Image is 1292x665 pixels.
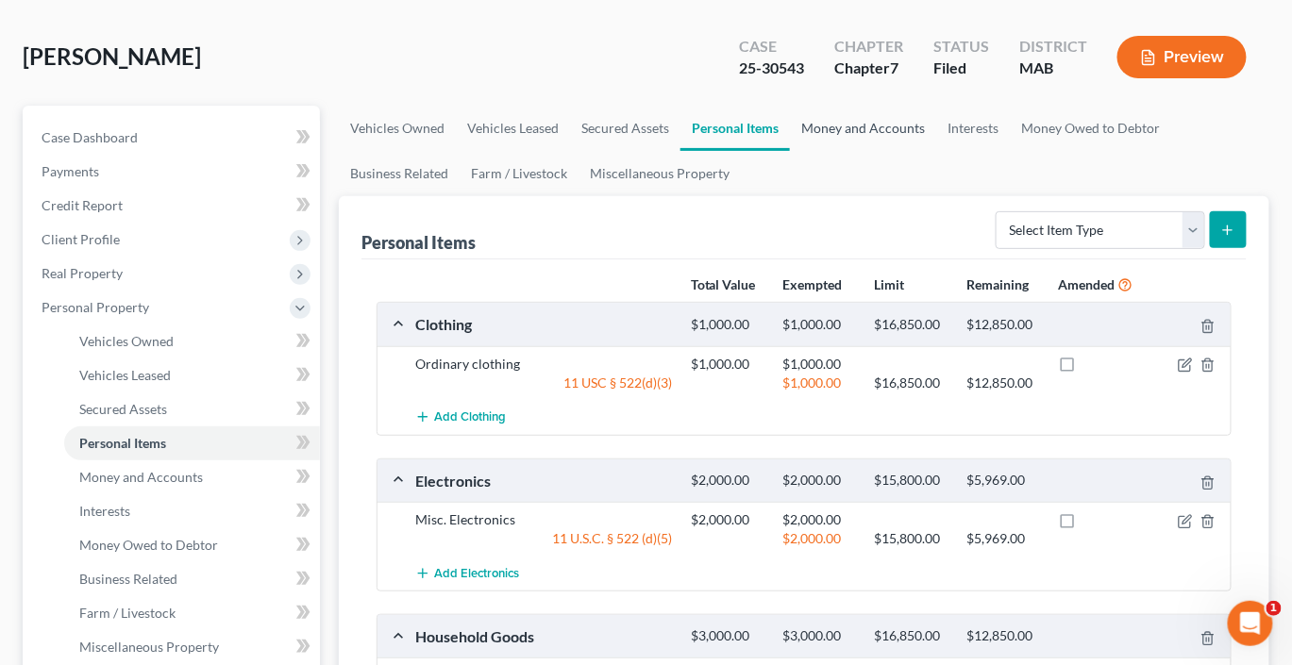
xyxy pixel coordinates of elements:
[64,460,320,494] a: Money and Accounts
[64,358,320,392] a: Vehicles Leased
[1010,106,1171,151] a: Money Owed to Debtor
[79,537,218,553] span: Money Owed to Debtor
[773,316,864,334] div: $1,000.00
[957,374,1049,392] div: $12,850.00
[406,314,681,334] div: Clothing
[64,596,320,630] a: Farm / Livestock
[79,333,174,349] span: Vehicles Owned
[26,155,320,189] a: Payments
[339,151,460,196] a: Business Related
[957,627,1049,645] div: $12,850.00
[570,106,680,151] a: Secured Assets
[681,472,773,490] div: $2,000.00
[773,472,864,490] div: $2,000.00
[865,374,957,392] div: $16,850.00
[42,265,123,281] span: Real Property
[1228,601,1273,646] iframe: Intercom live chat
[79,571,177,587] span: Business Related
[691,276,756,292] strong: Total Value
[64,562,320,596] a: Business Related
[773,374,864,392] div: $1,000.00
[64,426,320,460] a: Personal Items
[79,435,166,451] span: Personal Items
[890,58,898,76] span: 7
[936,106,1010,151] a: Interests
[434,566,519,581] span: Add Electronics
[681,355,773,374] div: $1,000.00
[782,276,842,292] strong: Exempted
[834,58,903,79] div: Chapter
[957,472,1049,490] div: $5,969.00
[415,556,519,590] button: Add Electronics
[64,494,320,528] a: Interests
[1019,58,1087,79] div: MAB
[339,106,456,151] a: Vehicles Owned
[79,469,203,485] span: Money and Accounts
[42,129,138,145] span: Case Dashboard
[681,627,773,645] div: $3,000.00
[26,121,320,155] a: Case Dashboard
[773,355,864,374] div: $1,000.00
[1117,36,1247,78] button: Preview
[42,163,99,179] span: Payments
[460,151,579,196] a: Farm / Livestock
[79,503,130,519] span: Interests
[406,529,681,548] div: 11 U.S.C. § 522 (d)(5)
[865,316,957,334] div: $16,850.00
[1267,601,1282,616] span: 1
[361,231,476,254] div: Personal Items
[406,626,681,646] div: Household Goods
[957,316,1049,334] div: $12,850.00
[933,36,989,58] div: Status
[406,355,681,374] div: Ordinary clothing
[773,510,864,529] div: $2,000.00
[23,42,201,70] span: [PERSON_NAME]
[64,324,320,358] a: Vehicles Owned
[957,529,1049,548] div: $5,969.00
[79,401,167,417] span: Secured Assets
[1019,36,1087,58] div: District
[681,316,773,334] div: $1,000.00
[680,106,790,151] a: Personal Items
[966,276,1029,292] strong: Remaining
[681,510,773,529] div: $2,000.00
[42,197,123,213] span: Credit Report
[865,472,957,490] div: $15,800.00
[406,510,681,529] div: Misc. Electronics
[26,189,320,223] a: Credit Report
[739,36,804,58] div: Case
[79,367,171,383] span: Vehicles Leased
[406,374,681,392] div: 11 USC § 522(d)(3)
[579,151,741,196] a: Miscellaneous Property
[790,106,936,151] a: Money and Accounts
[434,410,506,425] span: Add Clothing
[933,58,989,79] div: Filed
[834,36,903,58] div: Chapter
[415,400,506,435] button: Add Clothing
[79,605,176,621] span: Farm / Livestock
[64,630,320,664] a: Miscellaneous Property
[773,627,864,645] div: $3,000.00
[79,639,219,655] span: Miscellaneous Property
[739,58,804,79] div: 25-30543
[865,627,957,645] div: $16,850.00
[406,471,681,490] div: Electronics
[42,231,120,247] span: Client Profile
[773,529,864,548] div: $2,000.00
[1059,276,1116,292] strong: Amended
[64,392,320,426] a: Secured Assets
[875,276,905,292] strong: Limit
[42,299,149,315] span: Personal Property
[456,106,570,151] a: Vehicles Leased
[64,528,320,562] a: Money Owed to Debtor
[865,529,957,548] div: $15,800.00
